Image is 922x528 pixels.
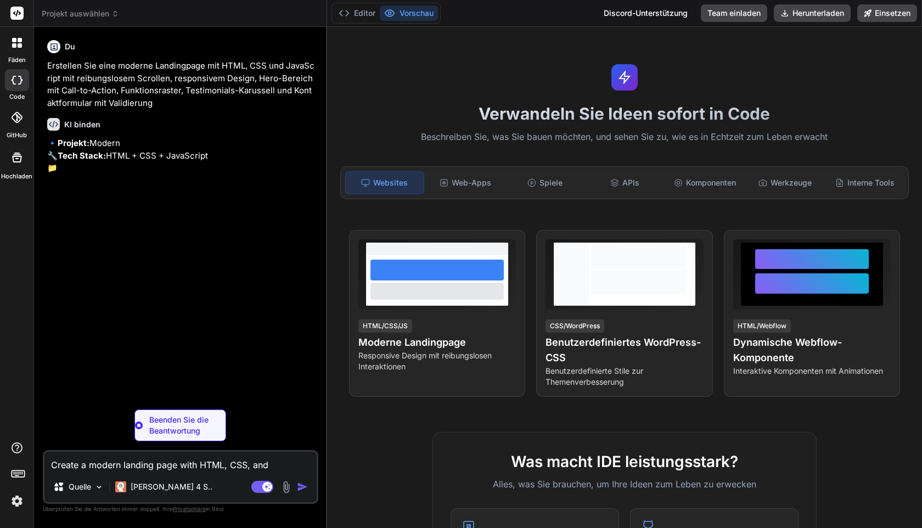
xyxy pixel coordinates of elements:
img: Einstellungen [8,492,26,510]
font: Quelle [69,482,91,491]
font: Du [65,42,75,51]
font: Projekt: [58,138,89,148]
button: Herunterladen [774,4,851,22]
font: HTML/Webflow [738,322,786,330]
img: Modelle auswählen [94,482,104,492]
font: Projekt auswählen [42,9,109,18]
font: Interaktive Komponenten mit Animationen [733,366,883,375]
font: 🔹 [47,138,58,148]
font: Einsetzen [875,8,910,18]
font: Beenden Sie die Beantwortung [149,415,209,435]
font: Web-Apps [452,178,491,187]
font: Discord-Unterstützung [604,8,688,18]
font: Spiele [539,178,563,187]
font: Interne Tools [847,178,895,187]
font: Code [9,93,25,100]
font: GitHub [7,131,27,139]
font: Was macht IDE leistungsstark? [511,452,738,471]
font: Moderne Landingpage [358,336,466,348]
font: Komponenten [686,178,736,187]
strong: Tech Stack: [58,150,106,161]
font: KI binden [64,120,100,129]
p: HTML + CSS + JavaScript 📁 [47,137,316,175]
font: Erstellen Sie eine moderne Landingpage mit HTML, CSS und JavaScript mit reibungslosem Scrollen, r... [47,60,314,108]
font: Vorschau [400,8,434,18]
font: 🔧 [47,150,58,161]
button: Team einladen [701,4,767,22]
font: Hochladen [1,172,32,180]
font: Editor [354,8,375,18]
font: [PERSON_NAME] 4 S.. [131,482,212,491]
font: APIs [622,178,639,187]
font: Beschreiben Sie, was Sie bauen möchten, und sehen Sie zu, wie es in Echtzeit zum Leben erwacht [421,131,828,142]
font: Werkzeuge [771,178,812,187]
font: Team einladen [707,8,761,18]
font: Fäden [8,56,26,64]
font: HTML/CSS/JS [363,322,408,330]
font: Herunterladen [792,8,844,18]
font: Benutzerdefinierte Stile zur Themenverbesserung [546,366,643,386]
font: Verwandeln Sie Ideen sofort in Code [479,104,770,123]
img: Symbol [297,481,308,492]
img: Claude 4 Sonett [115,481,126,492]
font: Privatsphäre [173,505,206,512]
font: in Bind [206,505,223,512]
font: Websites [373,178,408,187]
button: Vorschau [380,5,438,21]
button: Editor [334,5,380,21]
font: Dynamische Webflow-Komponente [733,336,842,363]
font: Modern [89,138,120,148]
font: Überprüfen Sie die Antworten immer doppelt. Ihre [43,505,173,512]
font: Alles, was Sie brauchen, um Ihre Ideen zum Leben zu erwecken [493,479,756,490]
button: Einsetzen [857,4,917,22]
font: Responsive Design mit reibungslosen Interaktionen [358,351,492,371]
font: CSS/WordPress [550,322,600,330]
img: Anhang [280,481,293,493]
font: Benutzerdefiniertes WordPress-CSS [546,336,701,363]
